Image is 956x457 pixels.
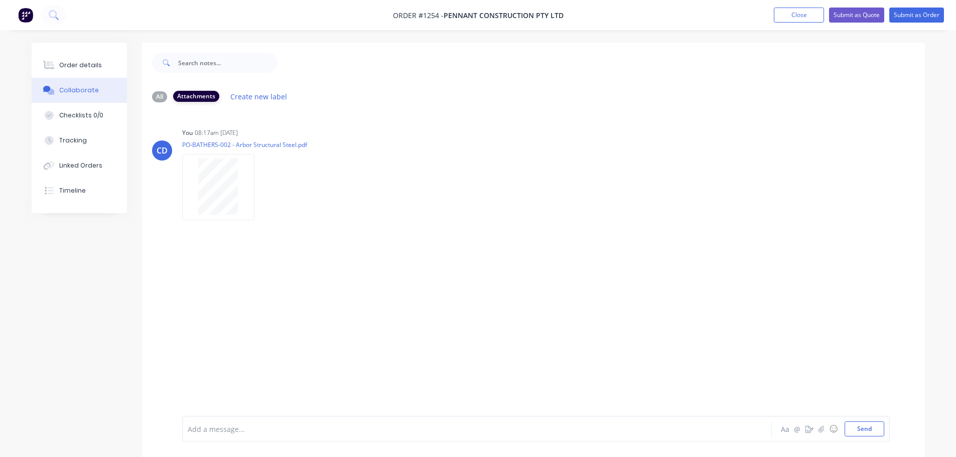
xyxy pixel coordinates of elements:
[889,8,944,23] button: Submit as Order
[32,103,127,128] button: Checklists 0/0
[59,86,99,95] div: Collaborate
[18,8,33,23] img: Factory
[157,144,168,157] div: CD
[195,128,238,137] div: 08:17am [DATE]
[152,91,167,102] div: All
[59,161,102,170] div: Linked Orders
[59,61,102,70] div: Order details
[444,11,564,20] span: Pennant Construction PTY LTD
[774,8,824,23] button: Close
[779,423,791,435] button: Aa
[393,11,444,20] span: Order #1254 -
[845,421,884,436] button: Send
[32,178,127,203] button: Timeline
[178,53,278,73] input: Search notes...
[173,91,219,102] div: Attachments
[182,128,193,137] div: You
[32,153,127,178] button: Linked Orders
[791,423,803,435] button: @
[225,90,293,103] button: Create new label
[828,423,840,435] button: ☺
[182,140,307,149] p: PO-BATHERS-002 - Arbor Structural Steel.pdf
[59,136,87,145] div: Tracking
[32,78,127,103] button: Collaborate
[32,53,127,78] button: Order details
[829,8,884,23] button: Submit as Quote
[59,111,103,120] div: Checklists 0/0
[32,128,127,153] button: Tracking
[59,186,86,195] div: Timeline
